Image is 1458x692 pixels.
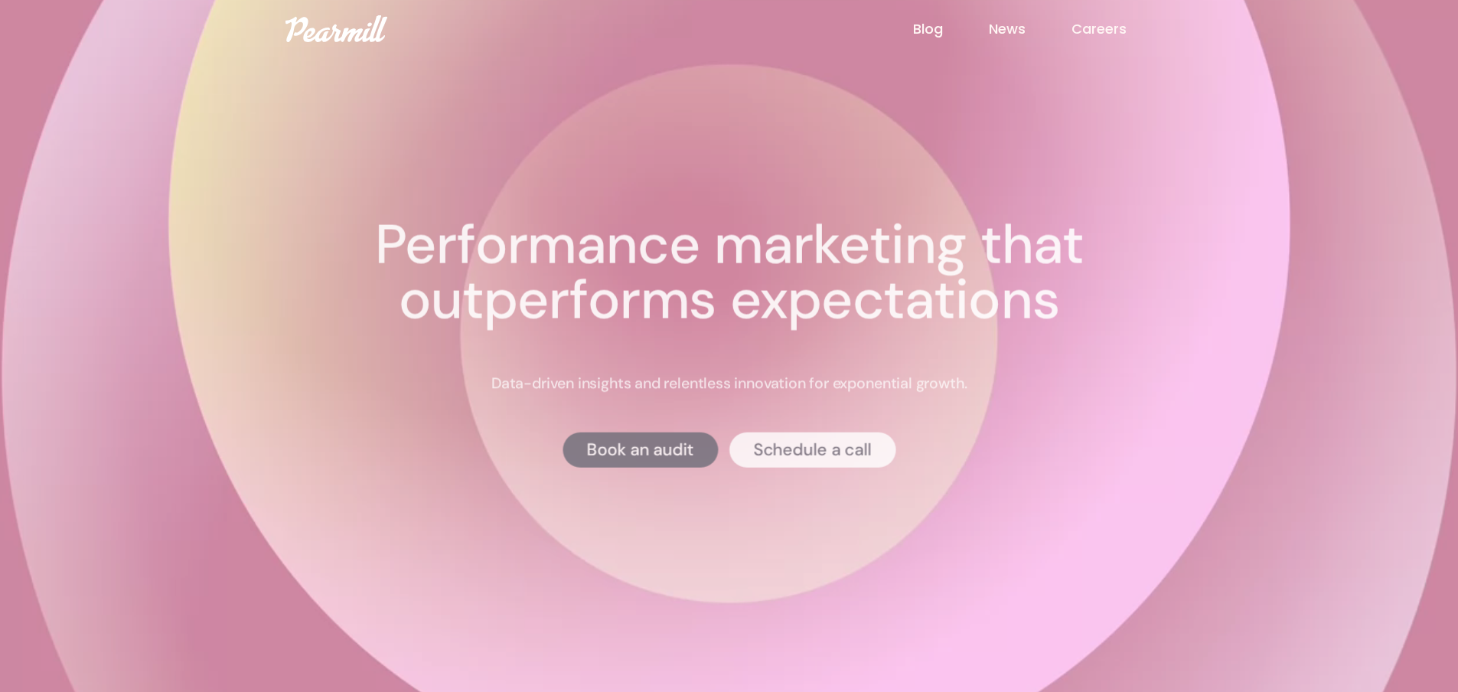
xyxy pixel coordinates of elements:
[913,19,989,39] a: Blog
[563,432,718,468] a: Book an audit
[491,374,967,393] p: Data-driven insights and relentless innovation for exponential growth.
[1071,19,1173,39] a: Careers
[292,218,1166,328] h1: Performance marketing that outperforms expectations
[989,19,1071,39] a: News
[285,15,387,42] img: Pearmill logo
[729,432,896,468] a: Schedule a call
